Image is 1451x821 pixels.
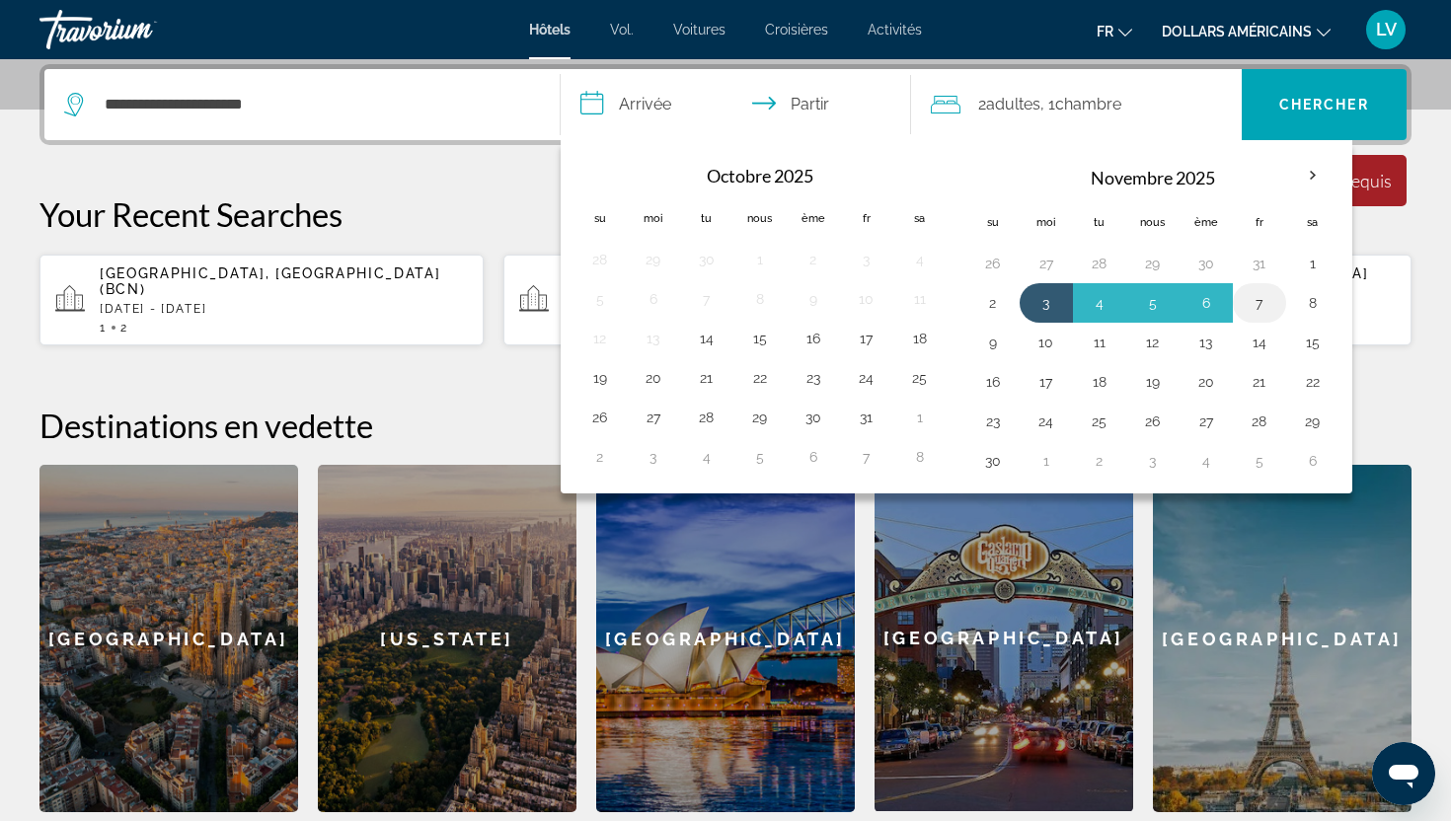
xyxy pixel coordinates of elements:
[1137,250,1169,277] button: Jour 29
[851,325,882,352] button: Jour 17
[691,325,723,352] button: Jour 14
[691,285,723,313] button: Jour 7
[1031,329,1062,356] button: Jour 10
[1031,368,1062,396] button: Jour 17
[977,368,1009,396] button: Jour 16
[529,22,571,37] a: Hôtels
[1297,250,1329,277] button: Jour 1
[103,90,530,119] input: Rechercher une destination hôtelière
[1190,408,1222,435] button: Jour 27
[596,465,855,812] div: [GEOGRAPHIC_DATA]
[1084,329,1115,356] button: Jour 11
[638,325,669,352] button: Jour 13
[798,325,829,352] button: Jour 16
[966,153,1339,481] table: Grille de calendrier de droite
[44,69,1407,140] div: Widget de recherche
[1372,742,1435,805] iframe: Bouton de lancement de la fenêtre de messagerie
[851,364,882,392] button: Jour 24
[1055,95,1121,113] font: Chambre
[1376,19,1397,39] font: LV
[1031,408,1062,435] button: Jour 24
[39,406,1412,445] h2: Destinations en vedette
[904,364,936,392] button: Jour 25
[986,95,1040,113] font: adultes
[1279,97,1369,112] font: Chercher
[1162,17,1331,45] button: Changer de devise
[1162,24,1312,39] font: dollars américains
[851,285,882,313] button: Jour 10
[1190,329,1222,356] button: Jour 13
[875,465,1133,811] div: [GEOGRAPHIC_DATA]
[561,69,911,140] button: Sélectionnez la date d'arrivée et de départ
[875,465,1133,812] a: San Diego[GEOGRAPHIC_DATA]
[868,22,922,37] a: Activités
[707,165,813,187] font: Octobre 2025
[1153,465,1412,812] a: Paris[GEOGRAPHIC_DATA]
[638,404,669,431] button: Jour 27
[1244,447,1275,475] button: Jour 5
[1031,250,1062,277] button: Jour 27
[744,364,776,392] button: Jour 22
[1137,329,1169,356] button: Jour 12
[744,285,776,313] button: Jour 8
[1084,289,1115,317] button: Jour 4
[1360,9,1412,50] button: Menu utilisateur
[744,404,776,431] button: Jour 29
[1244,289,1275,317] button: Jour 7
[584,443,616,471] button: Jour 2
[1190,250,1222,277] button: Jour 30
[911,69,1242,140] button: Voyageurs : 2 adultes, 0 enfants
[1190,289,1222,317] button: Jour 6
[977,289,1009,317] button: Jour 2
[1244,368,1275,396] button: Jour 21
[610,22,634,37] font: Vol.
[977,329,1009,356] button: Jour 9
[1097,24,1113,39] font: fr
[744,443,776,471] button: Jour 5
[584,404,616,431] button: Jour 26
[691,443,723,471] button: Jour 4
[638,443,669,471] button: Jour 3
[851,246,882,273] button: Jour 3
[596,465,855,812] a: Sydney[GEOGRAPHIC_DATA]
[120,321,128,335] span: 2
[691,404,723,431] button: Jour 28
[904,404,936,431] button: Jour 1
[1297,447,1329,475] button: Jour 6
[1244,329,1275,356] button: Jour 14
[1137,447,1169,475] button: Jour 3
[1190,368,1222,396] button: Jour 20
[638,285,669,313] button: Jour 6
[798,364,829,392] button: Jour 23
[1097,17,1132,45] button: Changer de langue
[798,246,829,273] button: Jour 2
[1297,408,1329,435] button: Jour 29
[977,250,1009,277] button: Jour 26
[503,254,948,346] button: [GEOGRAPHIC_DATA], [GEOGRAPHIC_DATA] ([GEOGRAPHIC_DATA])[DATE][PERSON_NAME] - [DATE][PERSON_NAME]12
[39,465,298,812] div: [GEOGRAPHIC_DATA]
[39,465,298,812] a: Barcelona[GEOGRAPHIC_DATA]
[584,246,616,273] button: Jour 28
[1084,447,1115,475] button: Jour 2
[39,4,237,55] a: Travorium
[765,22,828,37] a: Croisières
[798,443,829,471] button: Jour 6
[673,22,725,37] a: Voitures
[584,364,616,392] button: Jour 19
[1244,250,1275,277] button: Jour 31
[1137,368,1169,396] button: Jour 19
[1242,69,1408,140] button: Recherche
[904,246,936,273] button: Jour 4
[1031,447,1062,475] button: Jour 1
[1084,250,1115,277] button: Jour 28
[638,246,669,273] button: Jour 29
[100,265,440,297] span: [GEOGRAPHIC_DATA], [GEOGRAPHIC_DATA] (BCN)
[798,404,829,431] button: Jour 30
[584,325,616,352] button: Jour 12
[100,302,468,316] p: [DATE] - [DATE]
[1297,368,1329,396] button: Jour 22
[1084,408,1115,435] button: Jour 25
[1137,408,1169,435] button: Jour 26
